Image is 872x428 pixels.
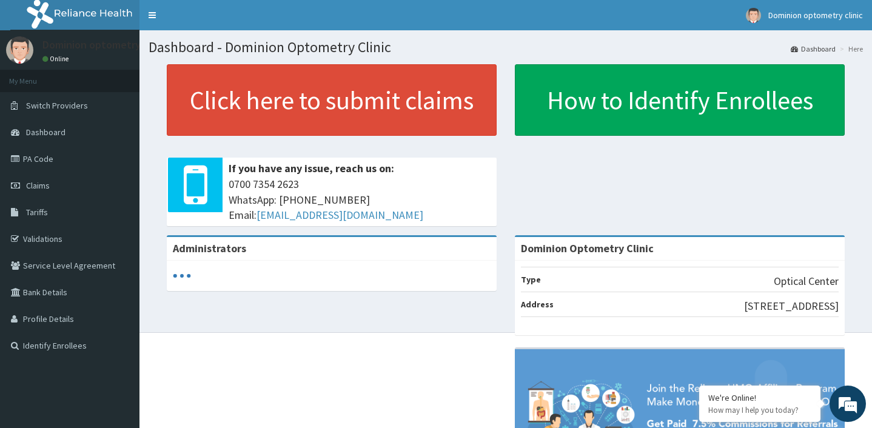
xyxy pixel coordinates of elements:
p: Optical Center [774,273,839,289]
span: Dashboard [26,127,65,138]
a: [EMAIL_ADDRESS][DOMAIN_NAME] [257,208,423,222]
h1: Dashboard - Dominion Optometry Clinic [149,39,863,55]
b: Administrators [173,241,246,255]
span: Switch Providers [26,100,88,111]
p: How may I help you today? [708,405,811,415]
span: Tariffs [26,207,48,218]
a: Dashboard [791,44,836,54]
span: 0700 7354 2623 WhatsApp: [PHONE_NUMBER] Email: [229,176,491,223]
b: Address [521,299,554,310]
p: [STREET_ADDRESS] [744,298,839,314]
span: Claims [26,180,50,191]
img: User Image [746,8,761,23]
a: Click here to submit claims [167,64,497,136]
img: User Image [6,36,33,64]
p: Dominion optometry clinic [42,39,168,50]
a: How to Identify Enrollees [515,64,845,136]
a: Online [42,55,72,63]
b: Type [521,274,541,285]
div: We're Online! [708,392,811,403]
b: If you have any issue, reach us on: [229,161,394,175]
li: Here [837,44,863,54]
svg: audio-loading [173,267,191,285]
strong: Dominion Optometry Clinic [521,241,654,255]
span: Dominion optometry clinic [768,10,863,21]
